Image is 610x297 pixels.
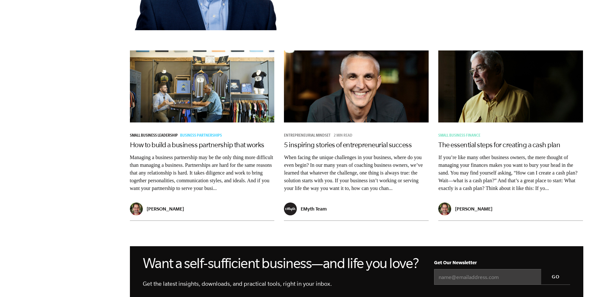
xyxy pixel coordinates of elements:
img: Adam Traub - EMyth [438,203,451,215]
a: Small Business Finance [438,134,483,138]
img: EMyth Team - EMyth [284,203,297,215]
input: GO [541,269,570,284]
p: If you’re like many other business owners, the mere thought of managing your finances makes you w... [438,154,583,192]
a: How to build a business partnership that works [130,141,264,148]
a: 5 inspiring stories of entrepreneurial success [284,141,412,148]
p: Managing a business partnership may be the only thing more difficult than managing a business. Pa... [130,154,275,192]
a: Business Partnerships [180,134,224,138]
span: Business Partnerships [180,134,222,138]
a: Entrepreneurial Mindset [284,134,333,138]
span: Entrepreneurial Mindset [284,134,331,138]
span: Small Business Leadership [130,134,178,138]
iframe: Chat Widget [578,266,610,297]
img: cash flow plan, how to create a cash flow plan for a small business [438,38,583,135]
p: EMyth Team [301,206,327,212]
input: name@emailaddress.com [434,269,570,285]
p: 2 min read [334,134,352,138]
h4: Get the latest insights, downloads, and practical tools, right in your inbox. [143,279,425,289]
a: Small Business Leadership [130,134,180,138]
span: Small Business Finance [438,134,480,138]
p: [PERSON_NAME] [147,206,184,212]
h2: Want a self-sufficient business—and life you love? [143,255,425,271]
a: The essential steps for creating a cash plan [438,141,560,148]
span: Get Our Newsletter [434,260,477,265]
img: business coaching success stories [284,46,429,127]
img: two business owners discussing creating a business partnership [130,38,275,135]
p: [PERSON_NAME] [455,206,492,212]
p: When facing the unique challenges in your business, where do you even begin? In our many years of... [284,154,429,192]
img: Adam Traub - EMyth [130,203,143,215]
